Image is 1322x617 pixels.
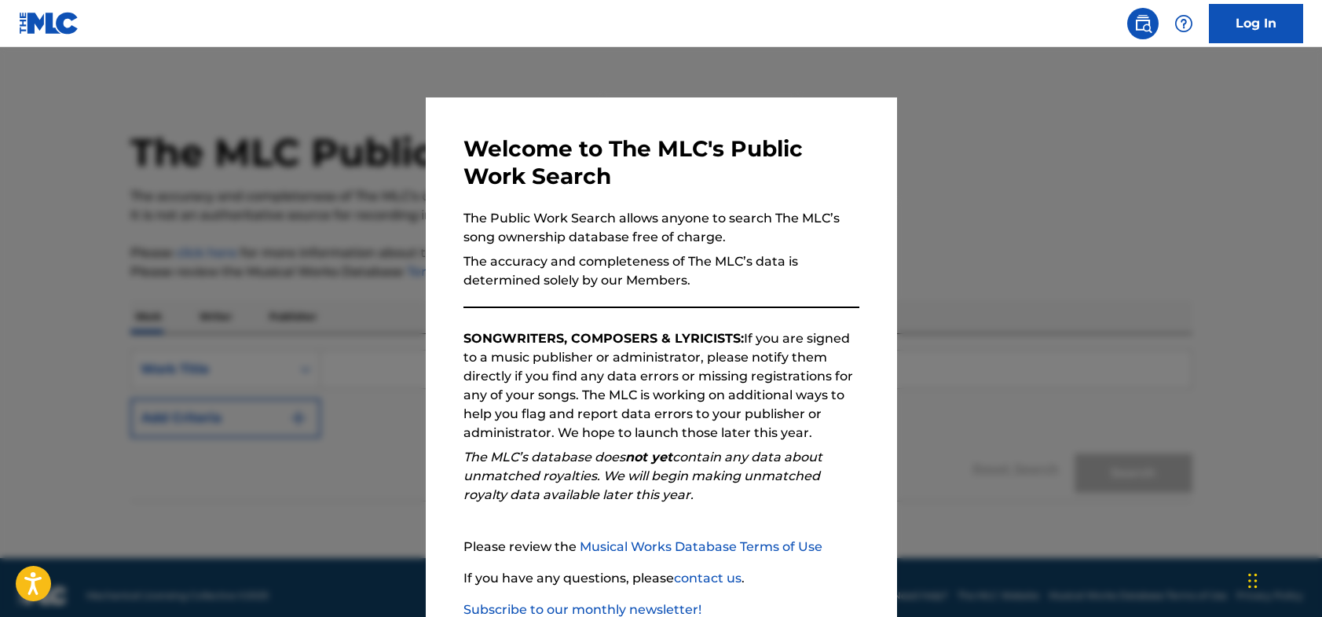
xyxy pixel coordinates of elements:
[463,538,859,556] p: Please review the
[1133,14,1152,33] img: search
[580,539,822,554] a: Musical Works Database Terms of Use
[1174,14,1193,33] img: help
[463,329,859,443] p: If you are signed to a music publisher or administrator, please notify them directly if you find ...
[625,450,672,465] strong: not yet
[463,135,859,190] h3: Welcome to The MLC's Public Work Search
[1127,8,1159,39] a: Public Search
[19,12,79,35] img: MLC Logo
[463,602,701,617] a: Subscribe to our monthly newsletter!
[1248,557,1258,604] div: Arrastrar
[463,209,859,247] p: The Public Work Search allows anyone to search The MLC’s song ownership database free of charge.
[1209,4,1303,43] a: Log In
[1243,542,1322,617] iframe: Chat Widget
[463,569,859,588] p: If you have any questions, please .
[463,252,859,290] p: The accuracy and completeness of The MLC’s data is determined solely by our Members.
[463,331,744,346] strong: SONGWRITERS, COMPOSERS & LYRICISTS:
[463,450,822,502] em: The MLC’s database does contain any data about unmatched royalties. We will begin making unmatche...
[1243,542,1322,617] div: Widget de chat
[674,571,742,586] a: contact us
[1168,8,1199,39] div: Help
